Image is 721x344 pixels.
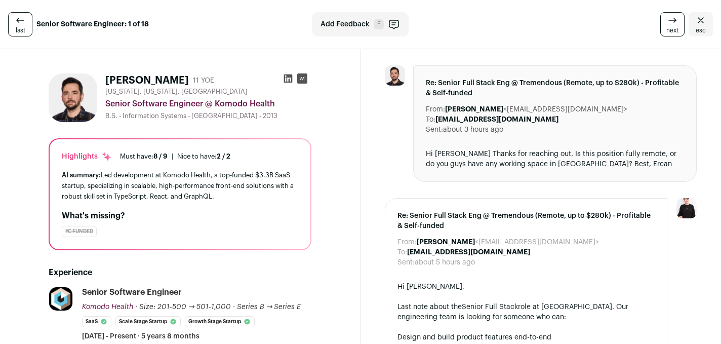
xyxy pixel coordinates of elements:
dt: Sent: [426,125,443,135]
h2: Experience [49,266,311,279]
span: esc [696,26,706,34]
span: last [16,26,25,34]
b: [EMAIL_ADDRESS][DOMAIN_NAME] [435,116,558,123]
div: YC Funded [62,226,97,237]
span: [DATE] - Present · 5 years 8 months [82,331,199,341]
span: 8 / 9 [153,153,168,160]
strong: Senior Software Engineer: 1 of 18 [36,19,149,29]
h1: [PERSON_NAME] [105,73,189,88]
button: Add Feedback F [312,12,409,36]
div: Hi [PERSON_NAME], [397,282,656,292]
div: Highlights [62,151,112,162]
ul: | [120,152,230,161]
div: Last note about the role at [GEOGRAPHIC_DATA]. Our engineering team is looking for someone who can: [397,302,656,322]
span: Series B → Series E [237,303,301,311]
dd: <[EMAIL_ADDRESS][DOMAIN_NAME]> [445,104,627,114]
span: next [666,26,678,34]
div: Senior Software Engineer [82,287,182,298]
span: AI summary: [62,172,101,178]
li: Growth Stage Startup [185,316,255,327]
b: [PERSON_NAME] [417,239,475,246]
span: F [374,19,384,29]
div: Must have: [120,152,168,161]
dd: <[EMAIL_ADDRESS][DOMAIN_NAME]> [417,237,599,247]
dt: Sent: [397,257,415,267]
li: Design and build product features end-to-end [397,332,656,342]
a: next [660,12,685,36]
span: · [233,302,235,312]
span: 2 / 2 [217,153,230,160]
span: Add Feedback [321,19,370,29]
img: 9240684-medium_jpg [676,198,697,218]
h2: What's missing? [62,210,298,222]
dt: To: [397,247,407,257]
li: Scale Stage Startup [115,316,181,327]
span: [US_STATE], [US_STATE], [GEOGRAPHIC_DATA] [105,88,248,96]
dd: about 3 hours ago [443,125,503,135]
span: Re: Senior Full Stack Eng @ Tremendous (Remote, up to $280k) - Profitable & Self-funded [397,211,656,231]
dt: To: [426,114,435,125]
span: Komodo Health [82,303,133,311]
img: b5be2a9e79e75497d5d3e843e0f632e67eecb928d3675b537a8fa936cab5b1b8.jpg [49,287,72,311]
a: Close [689,12,713,36]
a: last [8,12,32,36]
div: 11 YOE [193,75,214,86]
span: Re: Senior Full Stack Eng @ Tremendous (Remote, up to $280k) - Profitable & Self-funded [426,78,684,98]
b: [PERSON_NAME] [445,106,503,113]
div: Hi [PERSON_NAME] Thanks for reaching out. Is this position fully remote, or do you guys have any ... [426,149,684,169]
div: Led development at Komodo Health, a top-funded $3.3B SaaS startup, specializing in scalable, high... [62,170,298,202]
div: B.S. - Information Systems - [GEOGRAPHIC_DATA] - 2013 [105,112,311,120]
dt: From: [426,104,445,114]
div: Senior Software Engineer @ Komodo Health [105,98,311,110]
b: [EMAIL_ADDRESS][DOMAIN_NAME] [407,249,530,256]
dd: about 5 hours ago [415,257,475,267]
div: Nice to have: [177,152,230,161]
li: SaaS [82,316,111,327]
img: 3c9eb7b8cf6c2eb22748b1898e3c38197f7b5d4a2fad8bc429e2f570daa9839c [49,73,97,122]
span: · Size: 201-500 → 501-1,000 [135,303,231,311]
dt: From: [397,237,417,247]
img: 3c9eb7b8cf6c2eb22748b1898e3c38197f7b5d4a2fad8bc429e2f570daa9839c [385,65,405,86]
a: Senior Full Stack [462,303,518,311]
